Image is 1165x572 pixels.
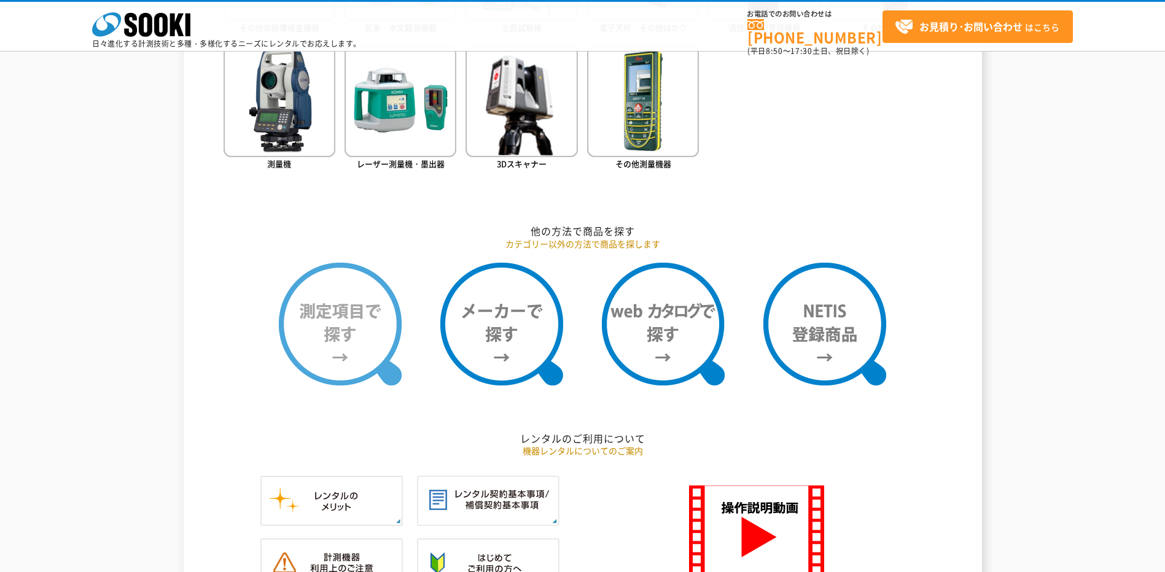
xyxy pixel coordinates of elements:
[224,444,942,457] p: 機器レンタルについてのご案内
[602,263,725,385] img: webカタログで探す
[466,45,577,172] a: 3Dスキャナー
[260,513,403,525] a: レンタルのメリット
[587,45,699,172] a: その他測量機器
[92,40,361,47] p: 日々進化する計測技術と多種・多様化するニーズにレンタルでお応えします。
[587,45,699,157] img: その他測量機器
[763,263,886,385] img: NETIS登録商品
[345,45,456,157] img: レーザー測量機・墨出器
[279,263,402,385] img: 測定項目で探す
[497,158,547,169] span: 3Dスキャナー
[747,45,869,56] span: (平日 ～ 土日、祝日除く)
[260,476,403,526] img: レンタルのメリット
[224,45,335,157] img: 測量機
[224,432,942,445] h2: レンタルのご利用について
[615,158,671,169] span: その他測量機器
[747,10,883,18] span: お電話でのお問い合わせは
[895,18,1059,36] span: はこちら
[357,158,445,169] span: レーザー測量機・墨出器
[747,19,883,44] a: [PHONE_NUMBER]
[417,513,559,525] a: レンタル契約基本事項／補償契約基本事項
[790,45,812,56] span: 17:30
[883,10,1073,43] a: お見積り･お問い合わせはこちら
[919,19,1023,34] strong: お見積り･お問い合わせ
[267,158,291,169] span: 測量機
[417,476,559,526] img: レンタル契約基本事項／補償契約基本事項
[440,263,563,385] img: メーカーで探す
[766,45,783,56] span: 8:50
[224,45,335,172] a: 測量機
[466,45,577,157] img: 3Dスキャナー
[224,225,942,238] h2: 他の方法で商品を探す
[224,238,942,250] p: カテゴリー以外の方法で商品を探します
[345,45,456,172] a: レーザー測量機・墨出器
